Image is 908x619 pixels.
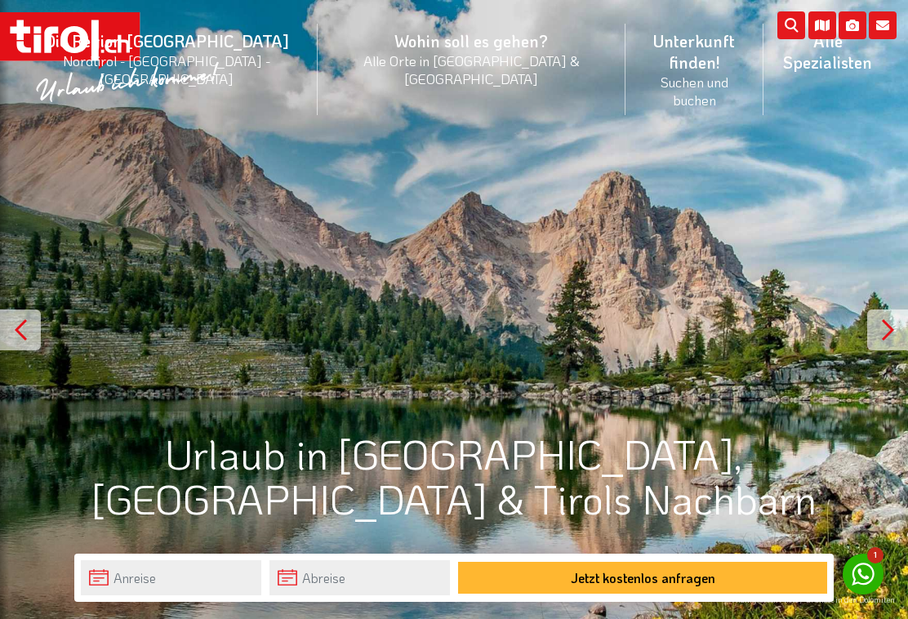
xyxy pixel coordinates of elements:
button: Jetzt kostenlos anfragen [458,562,827,594]
a: Unterkunft finden!Suchen und buchen [625,12,763,127]
a: 1 [843,554,884,595]
a: Alle Spezialisten [763,12,892,91]
i: Kontakt [869,11,897,39]
input: Anreise [81,560,261,595]
small: Nordtirol - [GEOGRAPHIC_DATA] - [GEOGRAPHIC_DATA] [36,51,298,87]
a: Die Region [GEOGRAPHIC_DATA]Nordtirol - [GEOGRAPHIC_DATA] - [GEOGRAPHIC_DATA] [16,12,318,105]
i: Karte öffnen [808,11,836,39]
a: Wohin soll es gehen?Alle Orte in [GEOGRAPHIC_DATA] & [GEOGRAPHIC_DATA] [318,12,625,105]
small: Suchen und buchen [645,73,744,109]
span: 1 [867,547,884,563]
input: Abreise [269,560,450,595]
small: Alle Orte in [GEOGRAPHIC_DATA] & [GEOGRAPHIC_DATA] [337,51,606,87]
i: Fotogalerie [839,11,866,39]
